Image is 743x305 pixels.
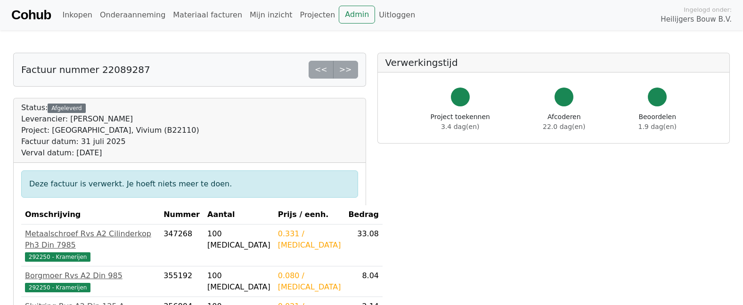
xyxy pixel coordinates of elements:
a: Borgmoer Rvs A2 Din 985292250 - Kramerijen [25,270,156,293]
td: 33.08 [344,225,383,266]
th: Prijs / eenh. [274,205,345,225]
td: 8.04 [344,266,383,297]
span: 292250 - Kramerijen [25,252,90,262]
div: 0.331 / [MEDICAL_DATA] [278,228,341,251]
span: Heilijgers Bouw B.V. [661,14,732,25]
a: Mijn inzicht [246,6,296,24]
span: 1.9 dag(en) [638,123,677,130]
div: Beoordelen [638,112,677,132]
div: Project: [GEOGRAPHIC_DATA], Vivium (B22110) [21,125,199,136]
a: Materiaal facturen [169,6,246,24]
a: Admin [339,6,375,24]
div: Afgeleverd [48,104,85,113]
td: 347268 [160,225,204,266]
div: 100 [MEDICAL_DATA] [207,270,270,293]
span: Ingelogd onder: [684,5,732,14]
a: Uitloggen [375,6,419,24]
th: Nummer [160,205,204,225]
span: 292250 - Kramerijen [25,283,90,292]
div: Borgmoer Rvs A2 Din 985 [25,270,156,281]
div: Metaalschroef Rvs A2 Cilinderkop Ph3 Din 7985 [25,228,156,251]
span: 22.0 dag(en) [543,123,585,130]
a: Cohub [11,4,51,26]
a: Projecten [296,6,339,24]
div: Leverancier: [PERSON_NAME] [21,113,199,125]
th: Aantal [204,205,274,225]
th: Omschrijving [21,205,160,225]
div: Verval datum: [DATE] [21,147,199,159]
a: Metaalschroef Rvs A2 Cilinderkop Ph3 Din 7985292250 - Kramerijen [25,228,156,262]
a: Onderaanneming [96,6,169,24]
h5: Verwerkingstijd [385,57,722,68]
h5: Factuur nummer 22089287 [21,64,150,75]
div: 100 [MEDICAL_DATA] [207,228,270,251]
div: Deze factuur is verwerkt. Je hoeft niets meer te doen. [21,170,358,198]
div: 0.080 / [MEDICAL_DATA] [278,270,341,293]
div: Factuur datum: 31 juli 2025 [21,136,199,147]
div: Status: [21,102,199,159]
td: 355192 [160,266,204,297]
a: Inkopen [58,6,96,24]
div: Project toekennen [431,112,490,132]
th: Bedrag [344,205,383,225]
span: 3.4 dag(en) [441,123,479,130]
div: Afcoderen [543,112,585,132]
